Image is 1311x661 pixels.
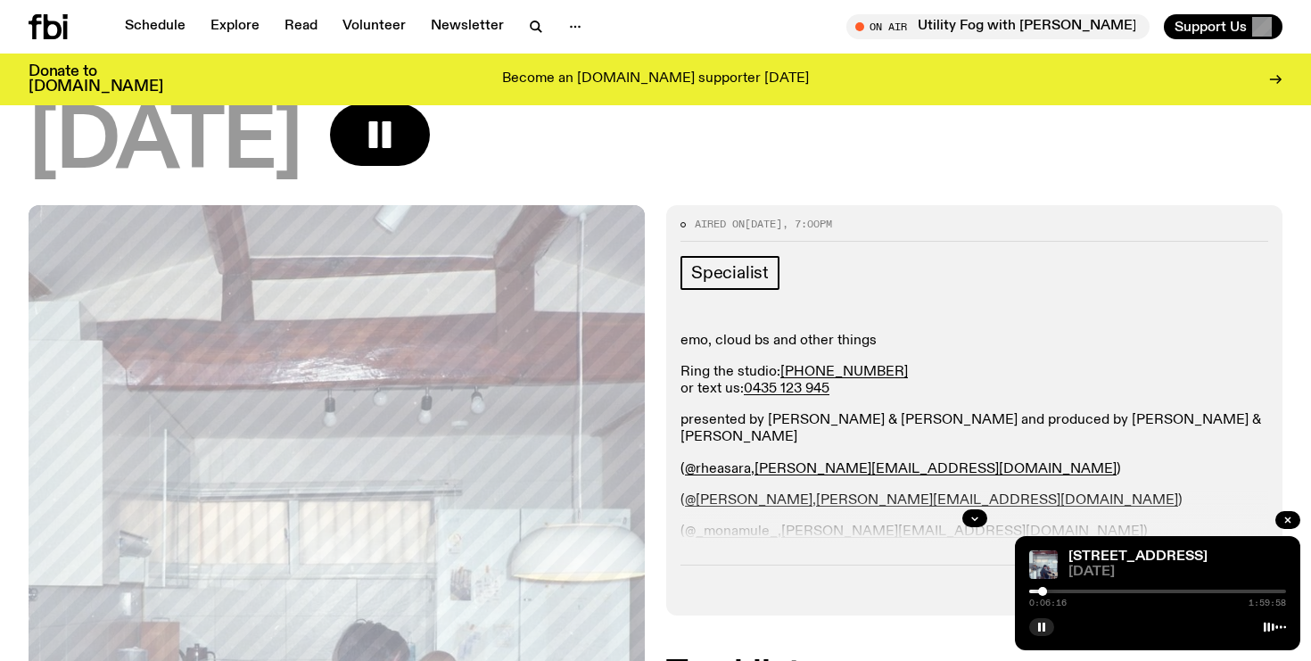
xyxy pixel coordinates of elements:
[1249,599,1286,607] span: 1:59:58
[691,263,769,283] span: Specialist
[780,365,908,379] a: [PHONE_NUMBER]
[744,382,829,396] a: 0435 123 945
[1029,550,1058,579] img: Pat sits at a dining table with his profile facing the camera. Rhea sits to his left facing the c...
[332,14,416,39] a: Volunteer
[745,217,782,231] span: [DATE]
[114,14,196,39] a: Schedule
[782,217,832,231] span: , 7:00pm
[420,14,515,39] a: Newsletter
[29,64,163,95] h3: Donate to [DOMAIN_NAME]
[274,14,328,39] a: Read
[680,333,1268,350] p: emo, cloud bs and other things
[1029,599,1067,607] span: 0:06:16
[680,256,779,290] a: Specialist
[680,412,1268,446] p: presented by [PERSON_NAME] & [PERSON_NAME] and produced by [PERSON_NAME] & [PERSON_NAME]
[866,20,1141,33] span: Tune in live
[29,103,301,184] span: [DATE]
[1175,19,1247,35] span: Support Us
[1068,566,1286,579] span: [DATE]
[846,14,1150,39] button: On AirUtility Fog with [PERSON_NAME]
[1164,14,1282,39] button: Support Us
[200,14,270,39] a: Explore
[1068,549,1208,564] a: [STREET_ADDRESS]
[680,364,1268,398] p: Ring the studio: or text us:
[502,71,809,87] p: Become an [DOMAIN_NAME] supporter [DATE]
[685,462,751,476] a: @rheasara
[754,462,1117,476] a: [PERSON_NAME][EMAIL_ADDRESS][DOMAIN_NAME]
[695,217,745,231] span: Aired on
[680,461,1268,478] p: ( , )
